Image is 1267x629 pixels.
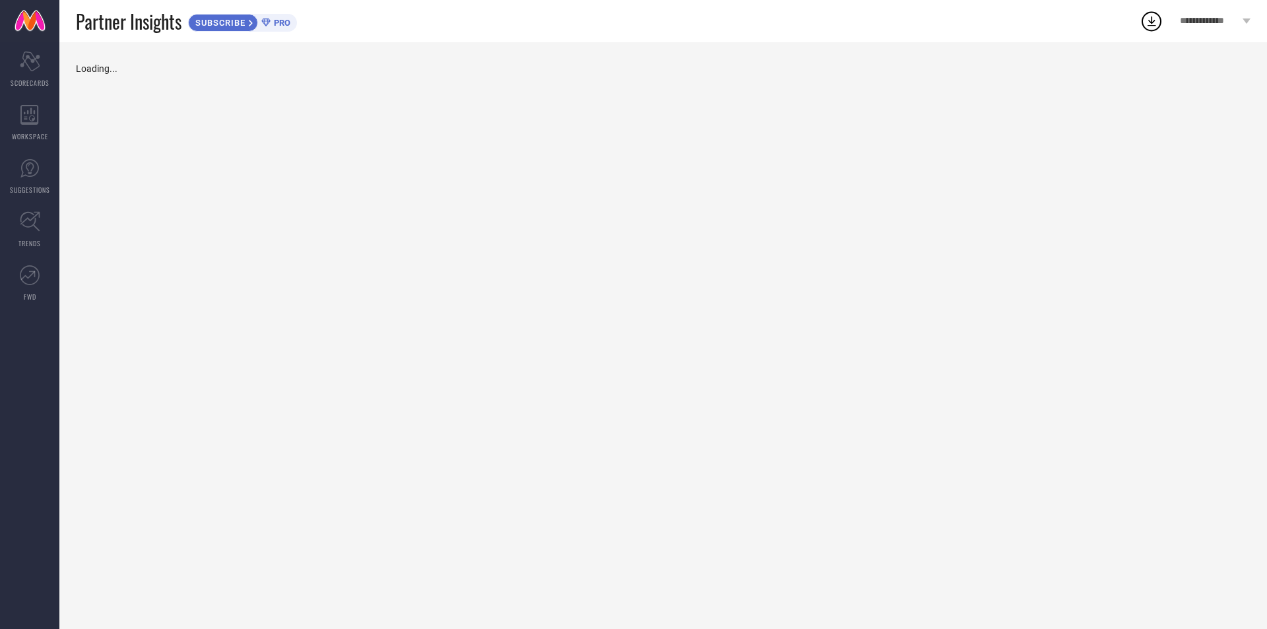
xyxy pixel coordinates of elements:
span: Loading... [76,63,117,74]
span: WORKSPACE [12,131,48,141]
span: PRO [271,18,290,28]
span: SCORECARDS [11,78,49,88]
span: SUGGESTIONS [10,185,50,195]
span: TRENDS [18,238,41,248]
div: Open download list [1140,9,1163,33]
span: Partner Insights [76,8,181,35]
a: SUBSCRIBEPRO [188,11,297,32]
span: FWD [24,292,36,302]
span: SUBSCRIBE [189,18,249,28]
